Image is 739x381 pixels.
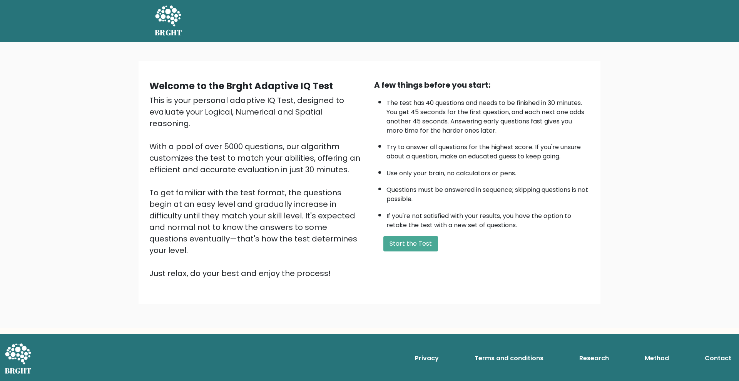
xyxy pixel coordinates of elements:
[386,165,590,178] li: Use only your brain, no calculators or pens.
[386,95,590,135] li: The test has 40 questions and needs to be finished in 30 minutes. You get 45 seconds for the firs...
[149,95,365,279] div: This is your personal adaptive IQ Test, designed to evaluate your Logical, Numerical and Spatial ...
[386,208,590,230] li: If you're not satisfied with your results, you have the option to retake the test with a new set ...
[155,28,182,37] h5: BRGHT
[149,80,333,92] b: Welcome to the Brght Adaptive IQ Test
[386,181,590,204] li: Questions must be answered in sequence; skipping questions is not possible.
[702,351,734,366] a: Contact
[383,236,438,251] button: Start the Test
[374,79,590,91] div: A few things before you start:
[412,351,442,366] a: Privacy
[576,351,612,366] a: Research
[386,139,590,161] li: Try to answer all questions for the highest score. If you're unsure about a question, make an edu...
[471,351,547,366] a: Terms and conditions
[155,3,182,39] a: BRGHT
[642,351,672,366] a: Method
